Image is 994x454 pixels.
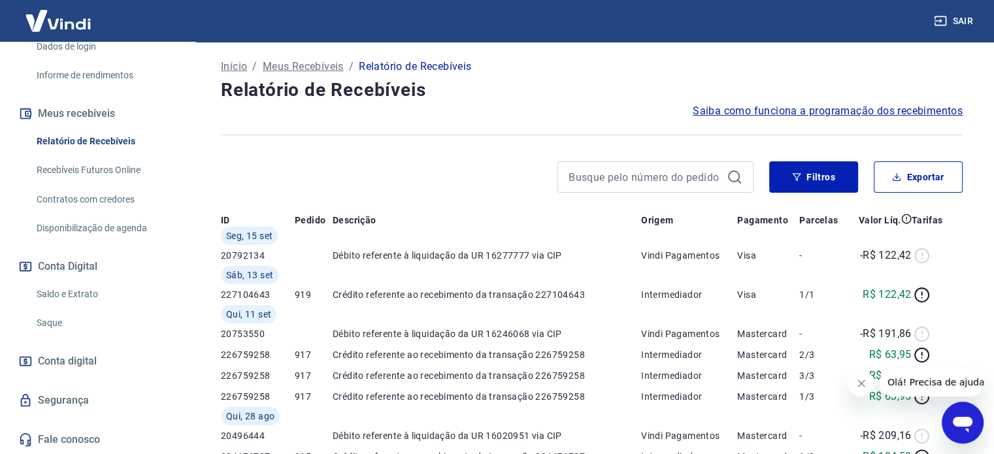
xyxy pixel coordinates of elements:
p: 917 [295,348,333,361]
p: Crédito referente ao recebimento da transação 226759258 [333,369,641,382]
button: Meus recebíveis [16,99,180,128]
a: Disponibilização de agenda [31,215,180,242]
p: Relatório de Recebíveis [359,59,471,74]
p: Débito referente à liquidação da UR 16020951 via CIP [333,429,641,442]
p: Vindi Pagamentos [641,327,737,340]
iframe: Fechar mensagem [848,370,874,397]
p: Mastercard [737,348,799,361]
p: Tarifas [912,214,943,227]
span: Qui, 11 set [226,308,271,321]
p: Valor Líq. [859,214,901,227]
a: Relatório de Recebíveis [31,128,180,155]
button: Conta Digital [16,252,180,281]
p: Pagamento [737,214,788,227]
p: -R$ 209,16 [860,428,912,444]
p: Origem [641,214,673,227]
iframe: Botão para abrir a janela de mensagens [942,402,984,444]
p: 917 [295,369,333,382]
p: - [799,249,846,262]
p: - [799,429,846,442]
p: 2/3 [799,348,846,361]
p: ID [221,214,230,227]
a: Fale conosco [16,425,180,454]
p: 1/1 [799,288,846,301]
p: Crédito referente ao recebimento da transação 226759258 [333,348,641,361]
span: Sáb, 13 set [226,268,273,282]
a: Dados de login [31,33,180,60]
p: / [349,59,354,74]
p: 917 [295,390,333,403]
p: Crédito referente ao recebimento da transação 227104643 [333,288,641,301]
p: Intermediador [641,288,737,301]
iframe: Mensagem da empresa [880,368,984,397]
p: 20753550 [221,327,295,340]
p: Mastercard [737,390,799,403]
p: -R$ 191,86 [860,326,912,342]
p: Parcelas [799,214,838,227]
button: Exportar [874,161,963,193]
p: Vindi Pagamentos [641,249,737,262]
p: Intermediador [641,369,737,382]
a: Contratos com credores [31,186,180,213]
p: Visa [737,288,799,301]
p: 20496444 [221,429,295,442]
a: Saque [31,310,180,336]
p: 226759258 [221,348,295,361]
p: R$ 63,95 [869,347,911,363]
a: Início [221,59,247,74]
p: 226759258 [221,390,295,403]
p: Vindi Pagamentos [641,429,737,442]
span: Seg, 15 set [226,229,273,242]
a: Recebíveis Futuros Online [31,157,180,184]
p: Descrição [333,214,376,227]
p: R$ 122,42 [863,287,912,302]
p: 3/3 [799,369,846,382]
p: Intermediador [641,348,737,361]
a: Meus Recebíveis [263,59,344,74]
a: Informe de rendimentos [31,62,180,89]
img: Vindi [16,1,101,41]
p: 227104643 [221,288,295,301]
button: Sair [931,9,978,33]
p: / [252,59,257,74]
p: Débito referente à liquidação da UR 16277777 via CIP [333,249,641,262]
h4: Relatório de Recebíveis [221,77,963,103]
p: R$ 63,95 [869,389,911,404]
p: Visa [737,249,799,262]
p: Crédito referente ao recebimento da transação 226759258 [333,390,641,403]
p: - [799,327,846,340]
a: Conta digital [16,347,180,376]
p: Mastercard [737,369,799,382]
p: 1/3 [799,390,846,403]
p: 20792134 [221,249,295,262]
p: 919 [295,288,333,301]
p: Débito referente à liquidação da UR 16246068 via CIP [333,327,641,340]
button: Filtros [769,161,858,193]
a: Segurança [16,386,180,415]
input: Busque pelo número do pedido [569,167,721,187]
p: -R$ 122,42 [860,248,912,263]
p: Mastercard [737,327,799,340]
a: Saldo e Extrato [31,281,180,308]
a: Saiba como funciona a programação dos recebimentos [693,103,963,119]
p: Pedido [295,214,325,227]
p: Mastercard [737,429,799,442]
p: Intermediador [641,390,737,403]
span: Olá! Precisa de ajuda? [8,9,110,20]
span: Qui, 28 ago [226,410,274,423]
span: Conta digital [38,352,97,370]
p: 226759258 [221,369,295,382]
